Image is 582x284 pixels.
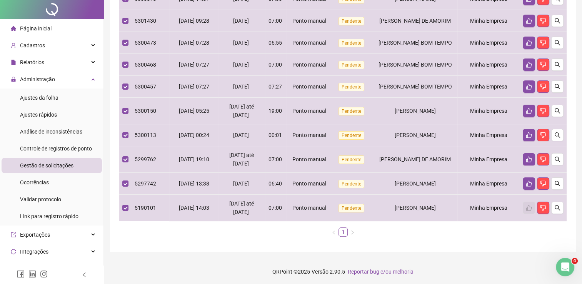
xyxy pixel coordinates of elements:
[20,179,49,185] span: Ocorrências
[179,156,209,162] span: [DATE] 19:10
[20,145,92,152] span: Controle de registros de ponto
[82,272,87,277] span: left
[339,155,364,164] span: Pendente
[179,40,209,46] span: [DATE] 07:28
[292,180,326,187] span: Ponto manual
[233,40,249,46] span: [DATE]
[233,18,249,24] span: [DATE]
[379,18,451,24] span: [PERSON_NAME] DE AMORIM
[20,112,57,118] span: Ajustes rápidos
[339,204,364,212] span: Pendente
[20,129,82,135] span: Análise de inconsistências
[233,180,249,187] span: [DATE]
[457,173,520,195] td: Minha Empresa
[17,270,25,278] span: facebook
[554,156,560,162] span: search
[526,62,532,68] span: like
[229,200,254,215] span: [DATE] até [DATE]
[554,205,560,211] span: search
[268,180,282,187] span: 06:40
[268,108,282,114] span: 19:00
[339,228,347,236] a: 1
[20,95,58,101] span: Ajustes da folha
[339,61,364,69] span: Pendente
[20,76,55,82] span: Administração
[135,84,156,90] span: 5300457
[292,40,326,46] span: Ponto manual
[135,40,156,46] span: 5300473
[395,205,436,211] span: [PERSON_NAME]
[554,40,560,46] span: search
[28,270,36,278] span: linkedin
[20,249,48,255] span: Integrações
[20,232,50,238] span: Exportações
[540,18,546,24] span: dislike
[179,132,209,138] span: [DATE] 00:24
[11,249,16,254] span: sync
[526,132,532,138] span: like
[339,227,348,237] li: 1
[268,62,282,68] span: 07:00
[540,132,546,138] span: dislike
[379,40,452,46] span: [PERSON_NAME] BOM TEMPO
[457,10,520,32] td: Minha Empresa
[268,132,282,138] span: 00:01
[268,84,282,90] span: 07:27
[11,26,16,31] span: home
[339,180,364,188] span: Pendente
[554,132,560,138] span: search
[11,232,16,237] span: export
[554,108,560,114] span: search
[329,227,339,237] li: Página anterior
[556,258,574,276] iframe: Intercom live chat
[526,40,532,46] span: like
[457,54,520,76] td: Minha Empresa
[554,18,560,24] span: search
[179,205,209,211] span: [DATE] 14:03
[554,180,560,187] span: search
[457,32,520,54] td: Minha Empresa
[540,84,546,90] span: dislike
[179,108,209,114] span: [DATE] 05:25
[135,132,156,138] span: 5300113
[395,132,436,138] span: [PERSON_NAME]
[395,180,436,187] span: [PERSON_NAME]
[233,132,249,138] span: [DATE]
[292,132,326,138] span: Ponto manual
[135,18,156,24] span: 5301430
[540,205,546,211] span: dislike
[135,205,156,211] span: 5190101
[395,108,436,114] span: [PERSON_NAME]
[312,269,329,275] span: Versão
[526,18,532,24] span: like
[554,84,560,90] span: search
[20,42,45,48] span: Cadastros
[20,213,78,219] span: Link para registro rápido
[20,59,44,65] span: Relatórios
[20,196,61,202] span: Validar protocolo
[11,43,16,48] span: user-add
[379,62,452,68] span: [PERSON_NAME] BOM TEMPO
[233,62,249,68] span: [DATE]
[332,230,336,235] span: left
[135,180,156,187] span: 5297742
[233,84,249,90] span: [DATE]
[292,84,326,90] span: Ponto manual
[268,156,282,162] span: 07:00
[540,180,546,187] span: dislike
[526,156,532,162] span: like
[339,17,364,25] span: Pendente
[339,83,364,91] span: Pendente
[135,62,156,68] span: 5300468
[540,40,546,46] span: dislike
[350,230,355,235] span: right
[339,131,364,140] span: Pendente
[292,108,326,114] span: Ponto manual
[179,180,209,187] span: [DATE] 13:38
[526,84,532,90] span: like
[457,98,520,124] td: Minha Empresa
[348,269,414,275] span: Reportar bug e/ou melhoria
[292,18,326,24] span: Ponto manual
[457,195,520,221] td: Minha Empresa
[11,60,16,65] span: file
